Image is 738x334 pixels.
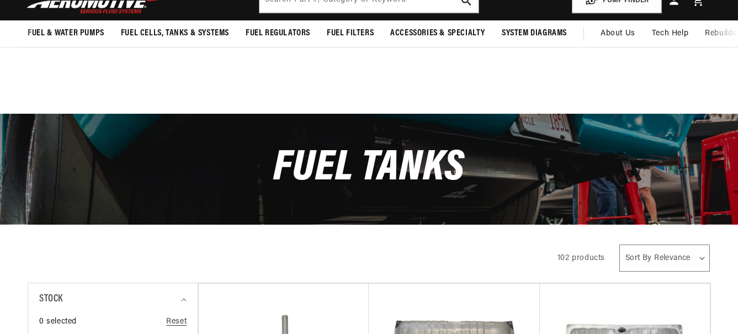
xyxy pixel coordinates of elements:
[166,316,187,328] a: Reset
[382,20,493,46] summary: Accessories & Specialty
[644,20,697,47] summary: Tech Help
[493,20,575,46] summary: System Diagrams
[558,254,605,262] span: 102 products
[652,28,688,40] span: Tech Help
[327,28,374,39] span: Fuel Filters
[237,20,318,46] summary: Fuel Regulators
[39,291,63,308] span: Stock
[502,28,567,39] span: System Diagrams
[318,20,382,46] summary: Fuel Filters
[246,28,310,39] span: Fuel Regulators
[705,28,737,40] span: Rebuilds
[28,28,104,39] span: Fuel & Water Pumps
[592,20,644,47] a: About Us
[390,28,485,39] span: Accessories & Specialty
[39,283,187,316] summary: Stock (0 selected)
[113,20,237,46] summary: Fuel Cells, Tanks & Systems
[601,29,635,38] span: About Us
[39,316,77,328] span: 0 selected
[273,147,465,190] span: Fuel Tanks
[121,28,229,39] span: Fuel Cells, Tanks & Systems
[19,20,113,46] summary: Fuel & Water Pumps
